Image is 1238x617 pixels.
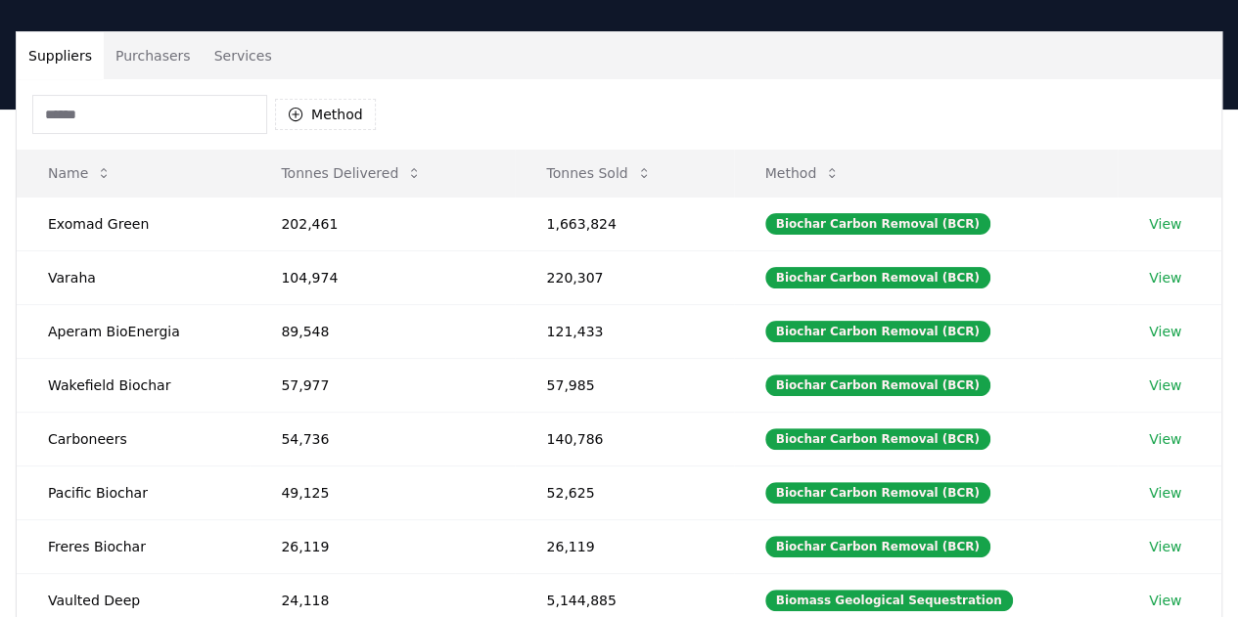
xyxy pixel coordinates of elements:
td: 104,974 [250,250,515,304]
td: 140,786 [515,412,733,465]
button: Name [32,154,127,193]
div: Biomass Geological Sequestration [765,590,1013,611]
td: 57,977 [250,358,515,412]
div: Biochar Carbon Removal (BCR) [765,482,990,504]
a: View [1149,429,1181,449]
td: Wakefield Biochar [17,358,250,412]
td: Varaha [17,250,250,304]
td: 54,736 [250,412,515,465]
td: 220,307 [515,250,733,304]
button: Method [275,99,376,130]
td: 89,548 [250,304,515,358]
a: View [1149,537,1181,556]
button: Tonnes Sold [530,154,666,193]
a: View [1149,591,1181,610]
div: Biochar Carbon Removal (BCR) [765,375,990,396]
td: Freres Biochar [17,519,250,573]
button: Purchasers [104,32,203,79]
td: Aperam BioEnergia [17,304,250,358]
a: View [1149,322,1181,341]
div: Biochar Carbon Removal (BCR) [765,213,990,235]
td: Carboneers [17,412,250,465]
div: Biochar Carbon Removal (BCR) [765,267,990,288]
td: 26,119 [250,519,515,573]
a: View [1149,268,1181,287]
td: Exomad Green [17,197,250,250]
td: 26,119 [515,519,733,573]
a: View [1149,375,1181,395]
td: Pacific Biochar [17,465,250,519]
button: Services [203,32,284,79]
div: Biochar Carbon Removal (BCR) [765,536,990,557]
div: Biochar Carbon Removal (BCR) [765,321,990,342]
button: Tonnes Delivered [265,154,437,193]
button: Method [750,154,856,193]
td: 57,985 [515,358,733,412]
a: View [1149,214,1181,234]
div: Biochar Carbon Removal (BCR) [765,428,990,450]
td: 52,625 [515,465,733,519]
a: View [1149,483,1181,503]
td: 1,663,824 [515,197,733,250]
button: Suppliers [17,32,104,79]
td: 202,461 [250,197,515,250]
td: 121,433 [515,304,733,358]
td: 49,125 [250,465,515,519]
